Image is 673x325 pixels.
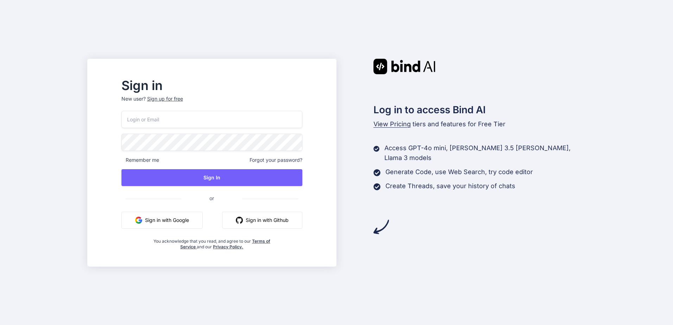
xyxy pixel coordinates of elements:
div: Sign up for free [147,95,183,102]
p: tiers and features for Free Tier [373,119,586,129]
button: Sign in with Github [222,212,302,229]
img: github [236,217,243,224]
p: Create Threads, save your history of chats [385,181,515,191]
a: Privacy Policy. [213,244,243,249]
span: or [181,190,242,207]
span: View Pricing [373,120,411,128]
input: Login or Email [121,111,302,128]
h2: Sign in [121,80,302,91]
button: Sign in with Google [121,212,203,229]
p: New user? [121,95,302,111]
span: Forgot your password? [250,157,302,164]
div: You acknowledge that you read, and agree to our and our [151,234,272,250]
span: Remember me [121,157,159,164]
a: Terms of Service [180,238,270,249]
img: Bind AI logo [373,59,435,74]
img: arrow [373,219,389,235]
h2: Log in to access Bind AI [373,102,586,117]
p: Access GPT-4o mini, [PERSON_NAME] 3.5 [PERSON_NAME], Llama 3 models [384,143,586,163]
p: Generate Code, use Web Search, try code editor [385,167,533,177]
button: Sign In [121,169,302,186]
img: google [135,217,142,224]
